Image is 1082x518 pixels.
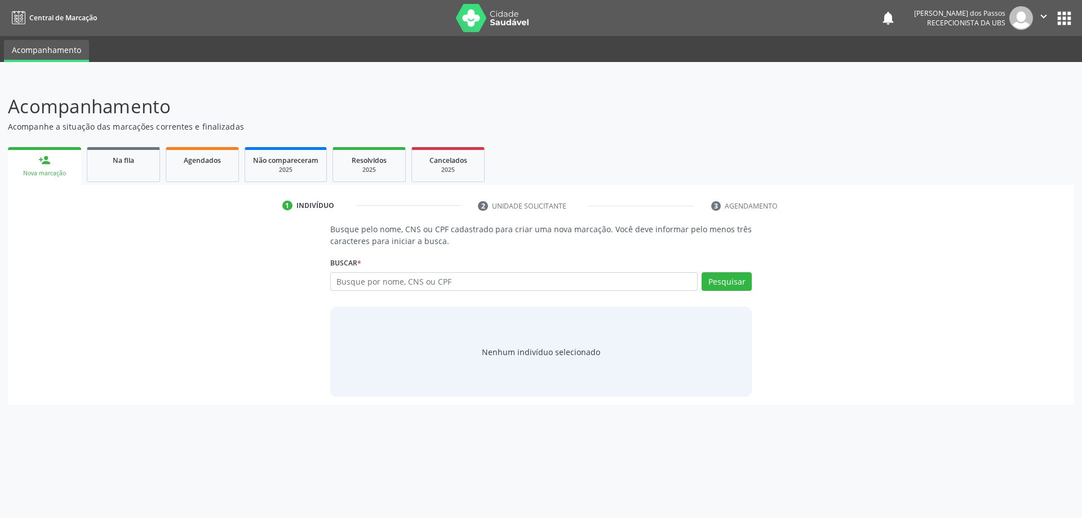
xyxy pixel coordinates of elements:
[8,121,754,132] p: Acompanhe a situação das marcações correntes e finalizadas
[184,156,221,165] span: Agendados
[341,166,397,174] div: 2025
[914,8,1005,18] div: [PERSON_NAME] dos Passos
[330,255,361,272] label: Buscar
[352,156,387,165] span: Resolvidos
[4,40,89,62] a: Acompanhamento
[1009,6,1033,30] img: img
[253,166,318,174] div: 2025
[29,13,97,23] span: Central de Marcação
[113,156,134,165] span: Na fila
[927,18,1005,28] span: Recepcionista da UBS
[330,272,698,291] input: Busque por nome, CNS ou CPF
[8,8,97,27] a: Central de Marcação
[1037,10,1050,23] i: 
[282,201,292,211] div: 1
[1033,6,1054,30] button: 
[8,92,754,121] p: Acompanhamento
[482,346,600,358] div: Nenhum indivíduo selecionado
[296,201,334,211] div: Indivíduo
[253,156,318,165] span: Não compareceram
[420,166,476,174] div: 2025
[1054,8,1074,28] button: apps
[429,156,467,165] span: Cancelados
[16,169,73,178] div: Nova marcação
[702,272,752,291] button: Pesquisar
[330,223,752,247] p: Busque pelo nome, CNS ou CPF cadastrado para criar uma nova marcação. Você deve informar pelo men...
[38,154,51,166] div: person_add
[880,10,896,26] button: notifications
